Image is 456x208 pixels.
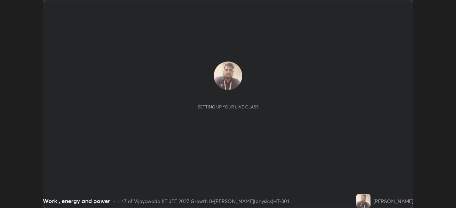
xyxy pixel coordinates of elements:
[356,194,370,208] img: f7dda54eb330425e940b2529e69b6b73.jpg
[118,197,289,205] div: L47 of Vijayawada IIT JEE 2027 Growth 8-[PERSON_NAME](physics)HT-301
[43,197,110,205] div: Work , energy and power
[113,197,115,205] div: •
[198,104,259,110] div: Setting up your live class
[373,197,413,205] div: [PERSON_NAME]
[214,62,242,90] img: f7dda54eb330425e940b2529e69b6b73.jpg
